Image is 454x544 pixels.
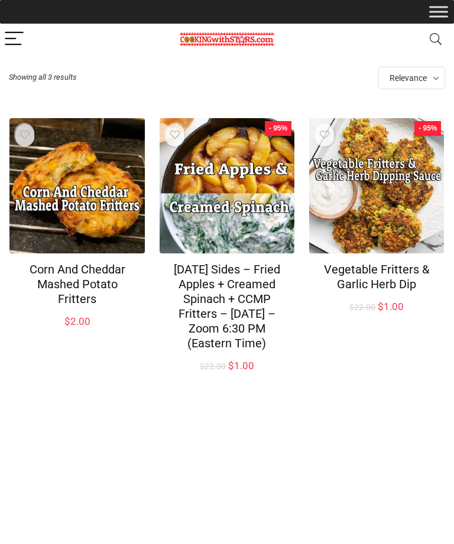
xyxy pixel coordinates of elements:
[180,32,274,47] img: Chef Paula's Cooking With Stars
[64,315,90,327] bdi: 2.00
[200,361,205,371] span: $
[429,6,448,17] button: Toggle Menu
[9,118,145,253] img: Corn And Cheddar Mashed Potato Fritters
[378,301,384,312] span: $
[228,360,234,372] span: $
[9,67,83,88] p: Showing all 3 results
[349,302,375,312] bdi: 22.00
[228,360,254,372] bdi: 1.00
[421,24,450,55] button: Search
[378,301,404,312] bdi: 1.00
[390,73,427,83] span: Relevance
[200,361,226,371] bdi: 22.00
[324,262,429,291] a: Vegetable Fritters & Garlic Herb Dip
[349,302,354,312] span: $
[160,118,295,253] img: Thanksgiving Sides – Fried Apples + Creamed Spinach + CCMP Fritters – Monday Nov 21, 2022 – Zoom ...
[419,124,437,133] span: - 95%
[174,262,280,350] a: [DATE] Sides – Fried Apples + Creamed Spinach + CCMP Fritters – [DATE] – Zoom 6:30 PM (Eastern Time)
[64,315,70,327] span: $
[269,124,287,133] span: - 95%
[30,262,125,306] a: Corn And Cheddar Mashed Potato Fritters
[309,118,445,253] img: Vegetable Fritters & Garlic Herb Dip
